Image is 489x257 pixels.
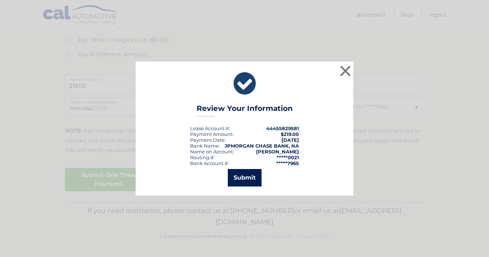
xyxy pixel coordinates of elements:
strong: 44455829581 [266,125,299,131]
div: Routing #: [190,154,215,160]
span: Payment Date [190,137,225,143]
div: Payment Amount: [190,131,234,137]
div: Bank Account #: [190,160,229,166]
h3: Review Your Information [197,104,293,117]
div: : [190,137,226,143]
div: Lease Account #: [190,125,230,131]
span: [DATE] [282,137,299,143]
button: × [338,64,353,78]
span: $219.00 [281,131,299,137]
div: Bank Name: [190,143,220,149]
strong: [PERSON_NAME] [256,149,299,154]
button: Submit [228,169,262,186]
div: Name on Account: [190,149,234,154]
strong: JPMORGAN CHASE BANK, NA [225,143,299,149]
